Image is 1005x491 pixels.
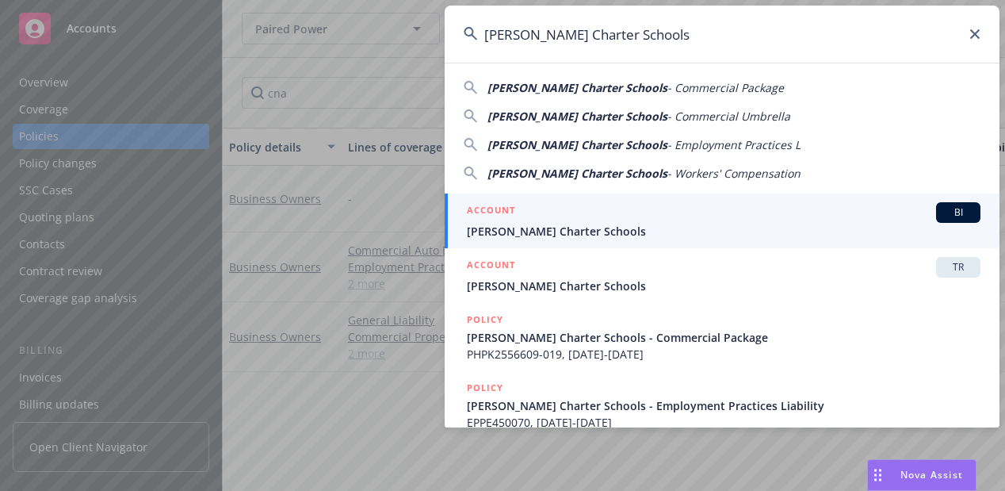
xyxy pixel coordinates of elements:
a: POLICY[PERSON_NAME] Charter Schools - Employment Practices LiabilityEPPE450070, [DATE]-[DATE] [445,371,999,439]
span: Nova Assist [900,468,963,481]
h5: POLICY [467,380,503,396]
span: [PERSON_NAME] Charter Schools [487,80,667,95]
span: [PERSON_NAME] Charter Schools [487,166,667,181]
span: [PERSON_NAME] Charter Schools [487,109,667,124]
div: Drag to move [868,460,888,490]
span: - Employment Practices L [667,137,801,152]
span: [PERSON_NAME] Charter Schools - Commercial Package [467,329,980,346]
h5: POLICY [467,312,503,328]
h5: ACCOUNT [467,257,515,276]
span: PHPK2556609-019, [DATE]-[DATE] [467,346,980,362]
span: [PERSON_NAME] Charter Schools [487,137,667,152]
a: ACCOUNTTR[PERSON_NAME] Charter Schools [445,248,999,303]
span: [PERSON_NAME] Charter Schools [467,223,980,240]
span: [PERSON_NAME] Charter Schools - Employment Practices Liability [467,397,980,414]
span: [PERSON_NAME] Charter Schools [467,278,980,294]
button: Nova Assist [867,459,976,491]
input: Search... [445,6,999,63]
span: - Commercial Package [667,80,784,95]
a: ACCOUNTBI[PERSON_NAME] Charter Schools [445,194,999,248]
span: - Workers' Compensation [667,166,801,181]
h5: ACCOUNT [467,202,515,221]
span: TR [942,260,974,274]
span: EPPE450070, [DATE]-[DATE] [467,414,980,431]
span: BI [942,205,974,220]
a: POLICY[PERSON_NAME] Charter Schools - Commercial PackagePHPK2556609-019, [DATE]-[DATE] [445,303,999,371]
span: - Commercial Umbrella [667,109,790,124]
